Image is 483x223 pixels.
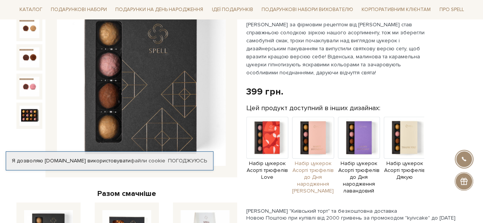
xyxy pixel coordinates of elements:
img: Набір цукерок Асорті трюфелів [19,106,39,125]
a: Подарунки на День народження [112,4,206,16]
div: [PERSON_NAME] "Київський торт" та безкоштовна доставка Новою Поштою при купівлі від 2000 гривень ... [246,208,467,221]
span: Набір цукерок Асорті трюфелів до Дня народження лавандовий [338,160,380,195]
a: Подарункові набори [48,4,110,16]
div: 399 грн. [246,86,283,98]
a: Подарункові набори вихователю [258,3,356,16]
img: Набір цукерок Асорті трюфелів [19,18,39,38]
img: Продукт [292,117,334,159]
div: Разом смачніше [16,189,237,199]
img: Продукт [246,117,288,159]
a: Набір цукерок Асорті трюфелів Love [246,134,288,181]
span: Набір цукерок Асорті трюфелів Дякую [384,160,426,181]
a: Про Spell [436,4,467,16]
p: [PERSON_NAME] за фірмовим рецептом від [PERSON_NAME] став справжньою солодкою зіркою нашого асорт... [246,21,425,77]
span: Набір цукерок Асорті трюфелів до Дня народження [PERSON_NAME] [292,160,334,195]
a: файли cookie [131,157,165,164]
a: Ідеї подарунків [208,4,256,16]
img: Продукт [384,117,426,159]
a: Набір цукерок Асорті трюфелів до Дня народження лавандовий [338,134,380,195]
div: Я дозволяю [DOMAIN_NAME] використовувати [6,157,213,164]
img: Набір цукерок Асорті трюфелів [19,47,39,67]
a: Набір цукерок Асорті трюфелів Дякую [384,134,426,181]
label: Цей продукт доступний в інших дизайнах: [246,104,380,112]
a: Корпоративним клієнтам [359,3,434,16]
span: Набір цукерок Асорті трюфелів Love [246,160,288,181]
a: Погоджуюсь [168,157,207,164]
a: Каталог [16,4,45,16]
img: Продукт [338,117,380,159]
a: Набір цукерок Асорті трюфелів до Дня народження [PERSON_NAME] [292,134,334,195]
img: Набір цукерок Асорті трюфелів [19,77,39,96]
